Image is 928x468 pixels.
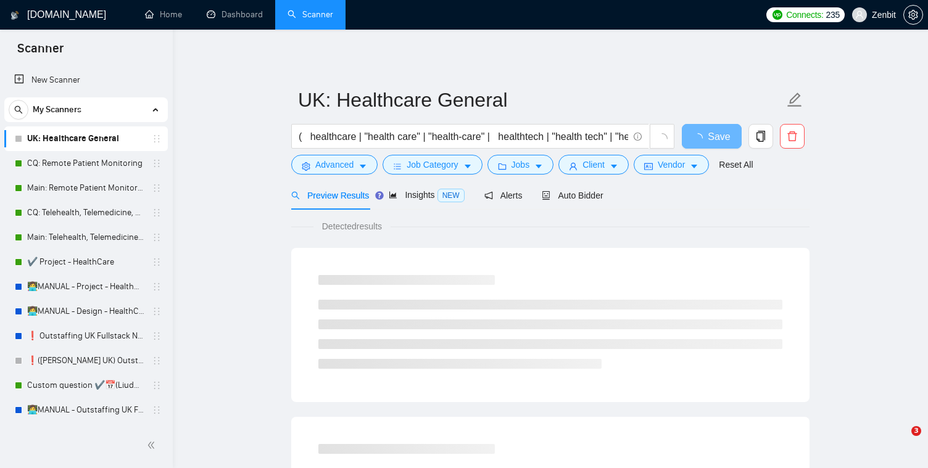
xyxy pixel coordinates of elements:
[27,398,144,422] a: 👩‍💻MANUAL - Outstaffing UK Fullstack Node | React
[773,10,782,20] img: upwork-logo.png
[27,299,144,324] a: 👩‍💻MANUAL - Design - HealthCare
[7,39,73,65] span: Scanner
[27,348,144,373] a: ❗([PERSON_NAME] UK) Outstaffing [GEOGRAPHIC_DATA] Fullstack Node | React
[288,9,333,20] a: searchScanner
[855,10,864,19] span: user
[393,162,402,171] span: bars
[291,155,378,174] button: settingAdvancedcaret-down
[152,282,162,292] span: holder
[512,158,530,171] span: Jobs
[886,426,916,456] iframe: Intercom live chat
[33,97,81,122] span: My Scanners
[542,191,603,200] span: Auto Bidder
[152,134,162,144] span: holder
[463,162,472,171] span: caret-down
[27,250,144,274] a: ✔️ Project - HealthCare
[781,131,804,142] span: delete
[569,162,578,171] span: user
[911,426,921,436] span: 3
[207,9,263,20] a: dashboardDashboard
[383,155,482,174] button: barsJob Categorycaret-down
[484,191,523,200] span: Alerts
[27,324,144,348] a: ❗ Outstaffing UK Fullstack Node | React
[786,8,823,22] span: Connects:
[27,151,144,176] a: CQ: Remote Patient Monitoring
[407,158,458,171] span: Job Category
[145,9,182,20] a: homeHome
[582,158,605,171] span: Client
[682,124,742,149] button: Save
[610,162,618,171] span: caret-down
[4,68,168,92] li: New Scanner
[542,191,550,200] span: robot
[558,155,629,174] button: userClientcaret-down
[498,162,507,171] span: folder
[9,100,28,120] button: search
[826,8,840,22] span: 235
[313,220,391,233] span: Detected results
[903,10,923,20] a: setting
[437,189,465,202] span: NEW
[903,5,923,25] button: setting
[152,183,162,193] span: holder
[291,191,300,200] span: search
[27,126,144,151] a: UK: Healthcare General
[719,158,753,171] a: Reset All
[27,200,144,225] a: CQ: Telehealth, Telemedicine, Virtual Care
[27,422,144,447] a: ❗Project UK Fullstack Node | React
[27,373,144,398] a: Custom question ✔️📅(Liudmyla [GEOGRAPHIC_DATA]) Outstaffing [GEOGRAPHIC_DATA] Fullstack Node | React
[298,84,784,115] input: Scanner name...
[780,124,805,149] button: delete
[749,131,773,142] span: copy
[302,162,310,171] span: setting
[10,6,19,25] img: logo
[748,124,773,149] button: copy
[152,306,162,316] span: holder
[152,331,162,341] span: holder
[693,133,708,143] span: loading
[787,92,803,108] span: edit
[27,274,144,299] a: 👩‍💻MANUAL - Project - HealthCare (NodeJS + ReactJS)
[487,155,554,174] button: folderJobscaret-down
[534,162,543,171] span: caret-down
[152,232,162,242] span: holder
[358,162,367,171] span: caret-down
[644,162,653,171] span: idcard
[291,191,369,200] span: Preview Results
[27,225,144,250] a: Main: Telehealth, Telemedicine, Virtual Care
[484,191,493,200] span: notification
[690,162,698,171] span: caret-down
[315,158,354,171] span: Advanced
[152,208,162,218] span: holder
[27,176,144,200] a: Main: Remote Patient Monitoring
[634,133,642,141] span: info-circle
[658,158,685,171] span: Vendor
[657,133,668,144] span: loading
[14,68,158,92] a: New Scanner
[389,191,397,199] span: area-chart
[152,257,162,267] span: holder
[374,190,385,201] div: Tooltip anchor
[152,380,162,390] span: holder
[152,405,162,415] span: holder
[9,105,28,114] span: search
[708,129,730,144] span: Save
[152,158,162,168] span: holder
[634,155,709,174] button: idcardVendorcaret-down
[152,356,162,366] span: holder
[904,10,922,20] span: setting
[299,129,628,144] input: Search Freelance Jobs...
[389,190,464,200] span: Insights
[147,439,159,451] span: double-left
